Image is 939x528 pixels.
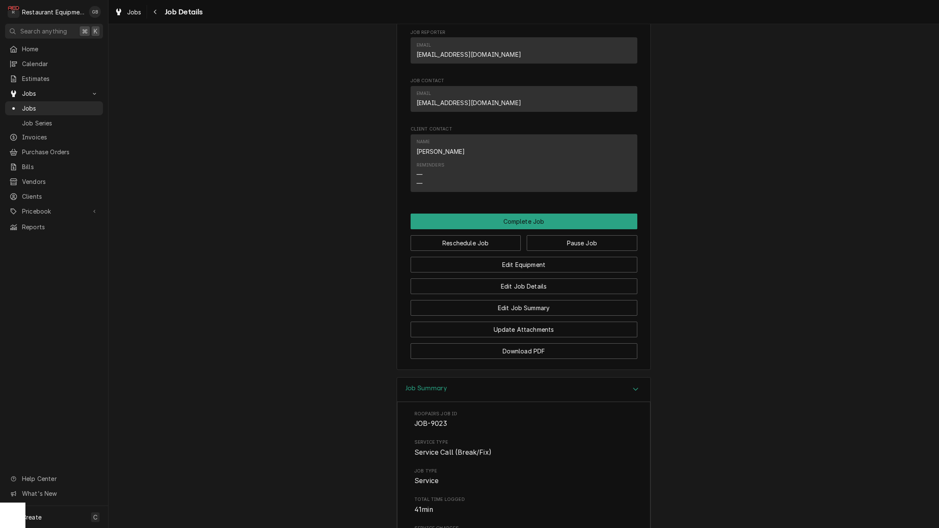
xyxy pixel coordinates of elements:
[22,104,99,113] span: Jobs
[89,6,101,18] div: GB
[93,513,97,522] span: C
[414,496,633,503] span: Total Time Logged
[411,29,637,67] div: Job Reporter
[411,29,637,36] span: Job Reporter
[22,59,99,68] span: Calendar
[417,42,521,59] div: Email
[22,222,99,231] span: Reports
[417,99,521,106] a: [EMAIL_ADDRESS][DOMAIN_NAME]
[411,278,637,294] button: Edit Job Details
[406,384,447,392] h3: Job Summary
[82,27,88,36] span: ⌘
[8,6,19,18] div: R
[414,476,633,486] span: Job Type
[22,89,86,98] span: Jobs
[414,496,633,514] div: Total Time Logged
[411,134,637,196] div: Client Contact List
[22,489,98,498] span: What's New
[411,126,637,196] div: Client Contact
[417,147,465,156] div: [PERSON_NAME]
[411,322,637,337] button: Update Attachments
[417,90,521,107] div: Email
[411,214,637,229] div: Button Group Row
[22,74,99,83] span: Estimates
[414,505,633,515] span: Total Time Logged
[22,147,99,156] span: Purchase Orders
[414,447,633,458] span: Service Type
[411,337,637,359] div: Button Group Row
[411,235,521,251] button: Reschedule Job
[5,86,103,100] a: Go to Jobs
[414,477,439,485] span: Service
[22,119,99,128] span: Job Series
[5,220,103,234] a: Reports
[5,160,103,174] a: Bills
[417,162,444,188] div: Reminders
[411,37,637,63] div: Contact
[411,294,637,316] div: Button Group Row
[127,8,142,17] span: Jobs
[411,134,637,192] div: Contact
[397,378,650,402] div: Accordion Header
[149,5,162,19] button: Navigate back
[414,468,633,475] span: Job Type
[5,486,103,500] a: Go to What's New
[411,86,637,112] div: Contact
[5,57,103,71] a: Calendar
[411,214,637,359] div: Button Group
[417,139,465,156] div: Name
[411,272,637,294] div: Button Group Row
[417,51,521,58] a: [EMAIL_ADDRESS][DOMAIN_NAME]
[411,126,637,133] span: Client Contact
[5,72,103,86] a: Estimates
[411,229,637,251] div: Button Group Row
[22,162,99,171] span: Bills
[22,207,86,216] span: Pricebook
[5,42,103,56] a: Home
[417,170,422,179] div: —
[5,116,103,130] a: Job Series
[22,44,99,53] span: Home
[417,139,430,145] div: Name
[5,101,103,115] a: Jobs
[20,27,67,36] span: Search anything
[417,42,431,49] div: Email
[5,189,103,203] a: Clients
[411,214,637,229] button: Complete Job
[411,343,637,359] button: Download PDF
[411,78,637,116] div: Job Contact
[417,90,431,97] div: Email
[411,37,637,67] div: Job Reporter List
[414,411,633,417] span: Roopairs Job ID
[411,78,637,84] span: Job Contact
[411,251,637,272] div: Button Group Row
[414,420,447,428] span: JOB-9023
[8,6,19,18] div: Restaurant Equipment Diagnostics's Avatar
[5,24,103,39] button: Search anything⌘K
[417,179,422,188] div: —
[162,6,203,18] span: Job Details
[5,130,103,144] a: Invoices
[5,204,103,218] a: Go to Pricebook
[111,5,145,19] a: Jobs
[414,468,633,486] div: Job Type
[5,472,103,486] a: Go to Help Center
[417,162,444,169] div: Reminders
[5,145,103,159] a: Purchase Orders
[411,86,637,116] div: Job Contact List
[411,257,637,272] button: Edit Equipment
[397,378,650,402] button: Accordion Details Expand Trigger
[527,235,637,251] button: Pause Job
[22,514,42,521] span: Create
[414,411,633,429] div: Roopairs Job ID
[411,316,637,337] div: Button Group Row
[22,133,99,142] span: Invoices
[414,439,633,446] span: Service Type
[414,439,633,457] div: Service Type
[22,192,99,201] span: Clients
[94,27,97,36] span: K
[5,175,103,189] a: Vendors
[414,448,492,456] span: Service Call (Break/Fix)
[89,6,101,18] div: Gary Beaver's Avatar
[411,300,637,316] button: Edit Job Summary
